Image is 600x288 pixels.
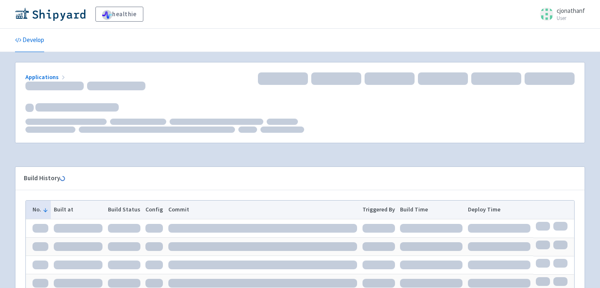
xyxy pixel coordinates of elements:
[557,15,585,21] small: User
[32,205,48,214] button: No.
[25,73,67,81] a: Applications
[360,201,397,219] th: Triggered By
[24,174,563,183] div: Build History
[51,201,105,219] th: Built at
[105,201,143,219] th: Build Status
[15,29,44,52] a: Develop
[166,201,360,219] th: Commit
[95,7,143,22] a: healthie
[557,7,585,15] span: cjonathanf
[15,7,85,21] img: Shipyard logo
[143,201,166,219] th: Config
[397,201,465,219] th: Build Time
[465,201,533,219] th: Deploy Time
[535,7,585,21] a: cjonathanf User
